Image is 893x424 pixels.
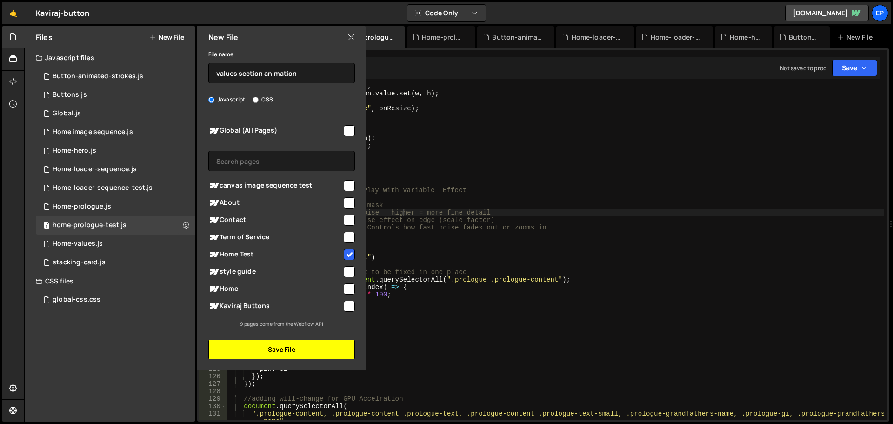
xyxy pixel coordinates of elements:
div: Home-prologue.js [422,33,464,42]
div: 16061/44087.js [36,216,195,235]
div: 16061/43249.js [36,197,195,216]
div: Button-animated-strokes.js [492,33,543,42]
div: Buttons.js [789,33,819,42]
button: Code Only [407,5,486,21]
div: home-prologue-test.js [343,33,394,42]
a: 🤙 [2,2,25,24]
div: 16061/43261.css [36,290,195,309]
input: Javascript [208,97,214,103]
label: CSS [253,95,273,104]
div: home-prologue-test.js [53,221,127,229]
div: 126 [199,373,227,380]
span: 1 [44,222,49,230]
div: New File [837,33,876,42]
span: style guide [208,266,342,277]
h2: New File [208,32,238,42]
div: Home-values.js [53,240,103,248]
h2: Files [36,32,53,42]
div: 16061/43594.js [36,160,195,179]
span: Kaviraj Buttons [208,301,342,312]
span: Global (All Pages) [208,125,342,136]
div: 16061/45009.js [36,104,195,123]
div: Kaviraj-button [36,7,89,19]
div: 128 [199,388,227,395]
div: 16061/44088.js [36,179,195,197]
div: Home-hero.js [53,147,96,155]
div: 16061/43050.js [36,86,195,104]
input: CSS [253,97,259,103]
div: Buttons.js [53,91,87,99]
div: 16061/43948.js [36,141,195,160]
div: Home-loader-sequence-test.js [53,184,153,192]
input: Name [208,63,355,83]
span: Home Test [208,249,342,260]
span: Term of Service [208,232,342,243]
span: Home [208,283,342,295]
div: stacking-card.js [53,258,106,267]
div: Not saved to prod [780,64,826,72]
input: Search pages [208,151,355,171]
div: 16061/44833.js [36,253,195,272]
div: 16061/45089.js [36,123,195,141]
div: global-css.css [53,296,100,304]
button: New File [149,34,184,41]
label: Javascript [208,95,246,104]
div: Javascript files [25,48,195,67]
a: [DOMAIN_NAME] [785,5,869,21]
div: 130 [199,403,227,410]
a: Ep [872,5,888,21]
div: CSS files [25,272,195,290]
div: Button-animated-strokes.js [53,72,143,81]
span: About [208,197,342,209]
div: 127 [199,380,227,388]
div: Home-loader-sequence.js [53,165,137,174]
div: Home-hero.js [730,33,761,42]
div: Home-loader-sequence.js [651,33,702,42]
div: Home-prologue.js [53,202,111,211]
div: Home image sequence.js [53,128,133,136]
button: Save File [208,340,355,359]
div: Global.js [53,109,81,118]
small: 9 pages come from the Webflow API [240,321,323,327]
div: 16061/43947.js [36,67,195,86]
button: Save [832,60,877,76]
span: canvas image sequence test [208,180,342,191]
div: Home-loader-sequence-test.js [572,33,623,42]
div: 16061/43950.js [36,235,195,253]
label: File name [208,50,233,59]
span: Contact [208,215,342,226]
div: 129 [199,395,227,403]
